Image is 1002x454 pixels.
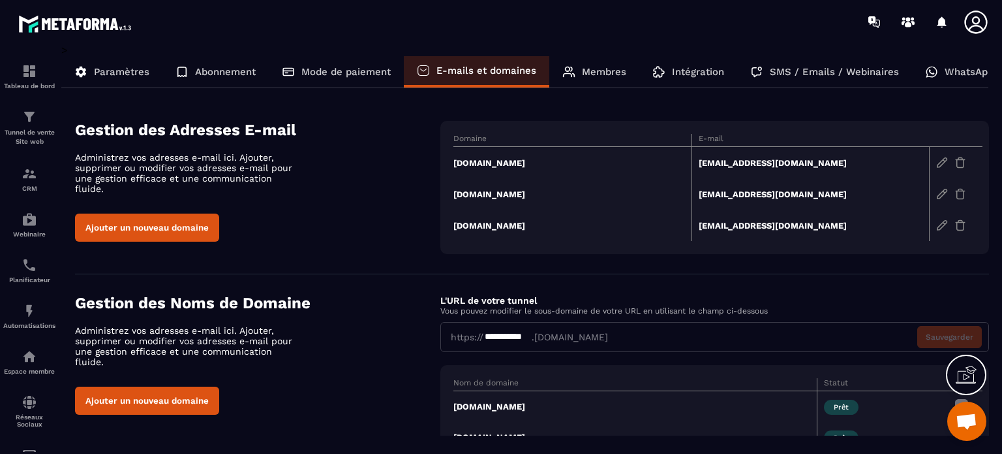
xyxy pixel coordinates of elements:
[453,391,817,423] td: [DOMAIN_NAME]
[3,128,55,146] p: Tunnel de vente Site web
[3,276,55,284] p: Planificateur
[691,210,930,241] td: [EMAIL_ADDRESS][DOMAIN_NAME]
[954,188,966,200] img: trash-gr.2c9399ab.svg
[3,202,55,248] a: automationsautomationsWebinaire
[954,398,969,413] img: more
[22,109,37,125] img: formation
[691,178,930,210] td: [EMAIL_ADDRESS][DOMAIN_NAME]
[22,257,37,273] img: scheduler
[3,368,55,375] p: Espace membre
[672,66,724,78] p: Intégration
[947,402,986,441] div: Ouvrir le chat
[301,66,391,78] p: Mode de paiement
[3,99,55,156] a: formationformationTunnel de vente Site web
[936,219,948,231] img: edit-gr.78e3acdd.svg
[3,156,55,202] a: formationformationCRM
[75,294,440,312] h4: Gestion des Noms de Domaine
[22,395,37,410] img: social-network
[936,157,948,169] img: edit-gr.78e3acdd.svg
[75,325,303,367] p: Administrez vos adresses e-mail ici. Ajouter, supprimer ou modifier vos adresses e-mail pour une ...
[3,385,55,438] a: social-networksocial-networkRéseaux Sociaux
[945,66,994,78] p: WhatsApp
[3,54,55,99] a: formationformationTableau de bord
[75,121,440,139] h4: Gestion des Adresses E-mail
[18,12,136,36] img: logo
[3,322,55,329] p: Automatisations
[440,295,537,306] label: L'URL de votre tunnel
[453,178,691,210] td: [DOMAIN_NAME]
[3,413,55,428] p: Réseaux Sociaux
[453,210,691,241] td: [DOMAIN_NAME]
[770,66,899,78] p: SMS / Emails / Webinaires
[453,147,691,179] td: [DOMAIN_NAME]
[22,349,37,365] img: automations
[824,400,858,415] span: Prêt
[453,378,817,391] th: Nom de domaine
[691,147,930,179] td: [EMAIL_ADDRESS][DOMAIN_NAME]
[22,303,37,319] img: automations
[3,82,55,89] p: Tableau de bord
[691,134,930,147] th: E-mail
[22,166,37,182] img: formation
[195,66,256,78] p: Abonnement
[436,65,536,76] p: E-mails et domaines
[3,339,55,385] a: automationsautomationsEspace membre
[582,66,626,78] p: Membres
[3,248,55,293] a: schedulerschedulerPlanificateur
[453,422,817,453] td: [DOMAIN_NAME]
[936,188,948,200] img: edit-gr.78e3acdd.svg
[453,134,691,147] th: Domaine
[3,185,55,192] p: CRM
[817,378,947,391] th: Statut
[75,214,219,242] button: Ajouter un nouveau domaine
[954,219,966,231] img: trash-gr.2c9399ab.svg
[824,430,858,446] span: Prêt
[94,66,149,78] p: Paramètres
[3,293,55,339] a: automationsautomationsAutomatisations
[22,63,37,79] img: formation
[75,152,303,194] p: Administrez vos adresses e-mail ici. Ajouter, supprimer ou modifier vos adresses e-mail pour une ...
[440,306,989,316] p: Vous pouvez modifier le sous-domaine de votre URL en utilisant le champ ci-dessous
[75,387,219,415] button: Ajouter un nouveau domaine
[22,212,37,227] img: automations
[954,157,966,169] img: trash-gr.2c9399ab.svg
[3,231,55,238] p: Webinaire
